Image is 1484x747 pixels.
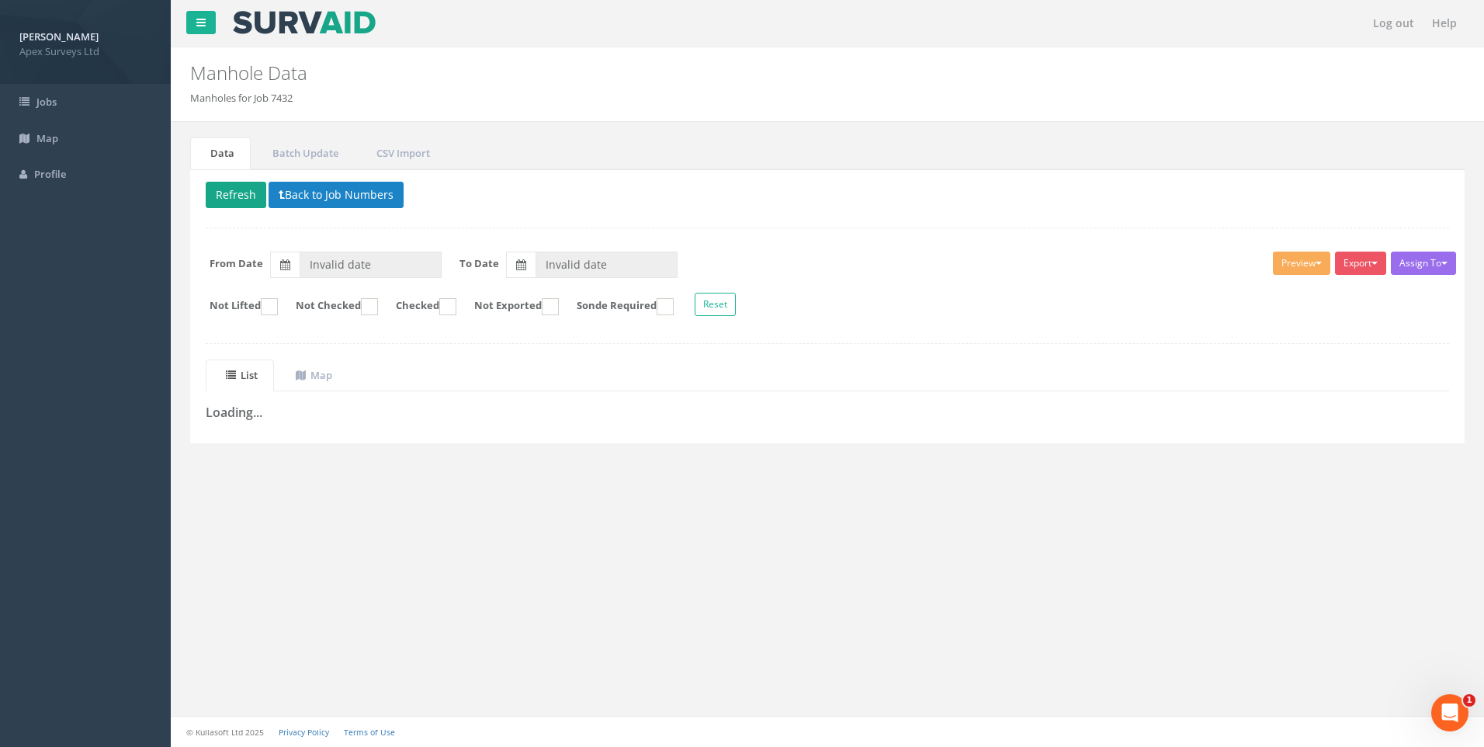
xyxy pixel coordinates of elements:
h3: Loading... [206,406,1449,420]
h2: Manhole Data [190,63,1248,83]
strong: [PERSON_NAME] [19,30,99,43]
a: Map [276,360,348,391]
a: CSV Import [356,137,446,169]
label: Not Exported [459,298,559,315]
uib-tab-heading: List [226,368,258,382]
small: © Kullasoft Ltd 2025 [186,727,264,738]
label: Not Checked [280,298,378,315]
iframe: Intercom live chat [1431,694,1468,731]
uib-tab-heading: Map [296,368,332,382]
span: 1 [1463,694,1475,707]
button: Export [1335,252,1386,275]
span: Jobs [36,95,57,109]
span: Map [36,131,58,145]
li: Manholes for Job 7432 [190,91,293,106]
span: Apex Surveys Ltd [19,44,151,59]
label: Checked [380,298,456,315]
span: Profile [34,167,66,181]
button: Preview [1273,252,1330,275]
a: Data [190,137,251,169]
a: Terms of Use [344,727,395,738]
button: Assign To [1391,252,1456,275]
input: From Date [300,252,442,278]
label: Sonde Required [561,298,674,315]
label: Not Lifted [194,298,278,315]
label: From Date [210,256,263,271]
a: [PERSON_NAME] Apex Surveys Ltd [19,26,151,58]
button: Refresh [206,182,266,208]
label: To Date [459,256,499,271]
input: To Date [536,252,678,278]
a: Batch Update [252,137,355,169]
a: Privacy Policy [279,727,329,738]
button: Back to Job Numbers [269,182,404,208]
button: Reset [695,293,736,316]
a: List [206,360,274,391]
